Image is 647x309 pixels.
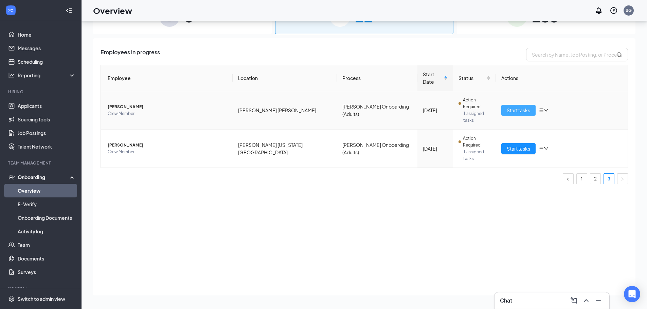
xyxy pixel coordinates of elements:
span: right [621,177,625,181]
div: [DATE] [423,145,448,152]
span: bars [538,108,544,113]
span: Action Required [463,97,491,110]
th: Status [453,65,496,91]
a: Team [18,238,76,252]
a: Surveys [18,265,76,279]
svg: UserCheck [8,174,15,180]
svg: ComposeMessage [570,296,578,305]
svg: Settings [8,295,15,302]
li: 3 [604,173,614,184]
td: [PERSON_NAME] [PERSON_NAME] [233,91,337,130]
td: [PERSON_NAME] Onboarding (Adults) [337,91,417,130]
span: left [566,177,570,181]
button: left [563,173,574,184]
a: 2 [590,174,600,184]
svg: Analysis [8,72,15,79]
a: Sourcing Tools [18,113,76,126]
h1: Overview [93,5,132,16]
li: Previous Page [563,173,574,184]
a: Onboarding Documents [18,211,76,225]
span: bars [538,146,544,151]
th: Employee [101,65,233,91]
span: Start tasks [507,145,530,152]
span: Start Date [423,71,443,85]
div: SG [626,7,632,13]
button: Start tasks [501,143,536,154]
div: Team Management [8,160,74,166]
button: Minimize [593,295,604,306]
li: Next Page [617,173,628,184]
button: ChevronUp [581,295,592,306]
button: Start tasks [501,105,536,116]
a: Applicants [18,99,76,113]
a: 3 [604,174,614,184]
a: Activity log [18,225,76,238]
a: Job Postings [18,126,76,140]
svg: Notifications [595,6,603,15]
div: Payroll [8,286,74,291]
svg: ChevronUp [582,296,590,305]
svg: Minimize [594,296,603,305]
a: Overview [18,184,76,197]
span: down [544,146,549,151]
a: Home [18,28,76,41]
a: Documents [18,252,76,265]
div: Onboarding [18,174,70,180]
a: E-Verify [18,197,76,211]
span: [PERSON_NAME] [108,103,227,110]
button: right [617,173,628,184]
span: Status [459,74,486,82]
th: Location [233,65,337,91]
div: Switch to admin view [18,295,65,302]
h3: Chat [500,297,512,304]
th: Process [337,65,417,91]
span: Crew Member [108,149,227,155]
th: Actions [496,65,628,91]
button: ComposeMessage [569,295,579,306]
a: Messages [18,41,76,55]
li: 2 [590,173,601,184]
span: 1 assigned tasks [463,149,491,162]
a: 1 [577,174,587,184]
li: 1 [576,173,587,184]
span: Action Required [463,135,491,149]
div: Open Intercom Messenger [624,286,640,302]
td: [PERSON_NAME] Onboarding (Adults) [337,130,417,168]
svg: Collapse [66,7,72,14]
span: Employees in progress [101,48,160,61]
div: [DATE] [423,107,448,114]
span: down [544,108,549,113]
div: Hiring [8,89,74,95]
span: Crew Member [108,110,227,117]
span: [PERSON_NAME] [108,142,227,149]
svg: QuestionInfo [610,6,618,15]
div: Reporting [18,72,76,79]
svg: WorkstreamLogo [7,7,14,14]
span: 1 assigned tasks [463,110,491,124]
span: Start tasks [507,107,530,114]
a: Scheduling [18,55,76,69]
a: Talent Network [18,140,76,153]
td: [PERSON_NAME] [US_STATE][GEOGRAPHIC_DATA] [233,130,337,168]
input: Search by Name, Job Posting, or Process [526,48,628,61]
